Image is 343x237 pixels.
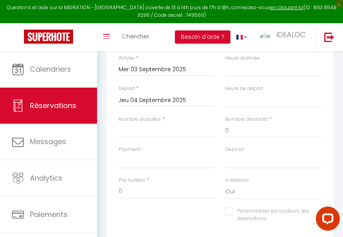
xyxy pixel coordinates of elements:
[119,54,135,62] label: Arrivée
[122,32,149,40] span: Chercher
[225,54,260,62] label: Heure d'arrivée
[30,209,67,219] span: Paiements
[119,177,145,184] label: Prix nuitées
[253,23,316,51] a: ... IDEALOC
[225,116,268,123] label: Nombre d'enfants
[225,177,249,184] label: A relancer
[119,85,135,92] label: Départ
[259,31,271,39] img: ...
[309,203,343,237] iframe: LiveChat chat widget
[225,146,244,153] label: Deposit
[116,23,155,51] a: Chercher
[30,137,66,147] span: Messages
[30,100,76,110] span: Réservations
[270,4,303,11] a: en cliquant ici
[119,146,140,153] label: Payment
[324,32,334,42] img: logout
[30,64,71,74] span: Calendriers
[119,116,161,123] label: Nombre d'adultes
[175,30,230,44] button: Besoin d'aide ?
[225,85,263,92] label: Heure de départ
[24,30,73,44] img: Super Booking
[30,173,62,183] span: Analytics
[276,30,306,40] span: IDEALOC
